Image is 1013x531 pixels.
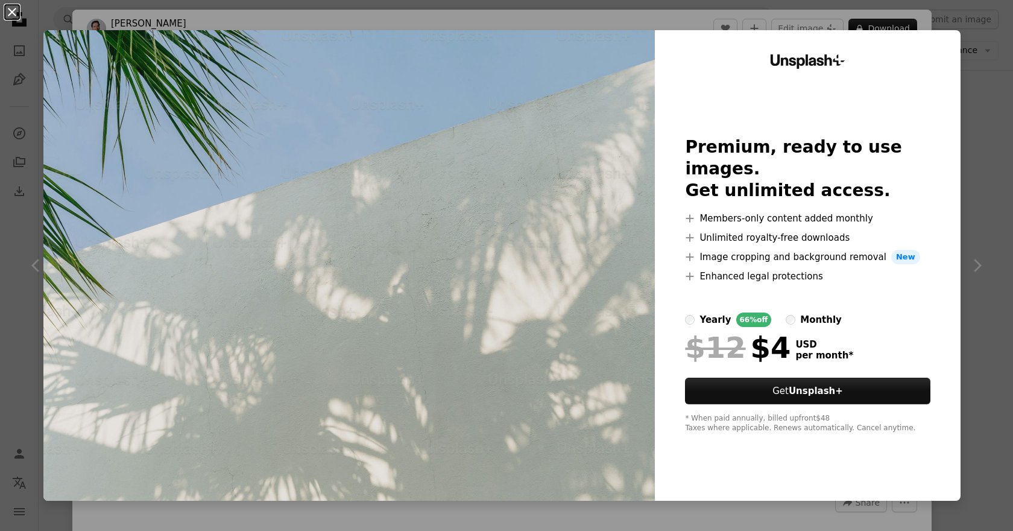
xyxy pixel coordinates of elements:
input: monthly [786,315,795,325]
strong: Unsplash+ [789,386,843,396]
li: Image cropping and background removal [685,250,930,264]
div: $4 [685,332,791,363]
span: $12 [685,332,745,363]
div: yearly [699,313,731,327]
li: Unlimited royalty-free downloads [685,231,930,245]
div: * When paid annually, billed upfront $48 Taxes where applicable. Renews automatically. Cancel any... [685,414,930,433]
input: yearly66%off [685,315,695,325]
span: per month * [795,350,853,361]
li: Enhanced legal protections [685,269,930,284]
button: GetUnsplash+ [685,378,930,404]
h2: Premium, ready to use images. Get unlimited access. [685,136,930,202]
li: Members-only content added monthly [685,211,930,226]
div: 66% off [736,313,772,327]
span: USD [795,339,853,350]
span: New [891,250,920,264]
div: monthly [800,313,842,327]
